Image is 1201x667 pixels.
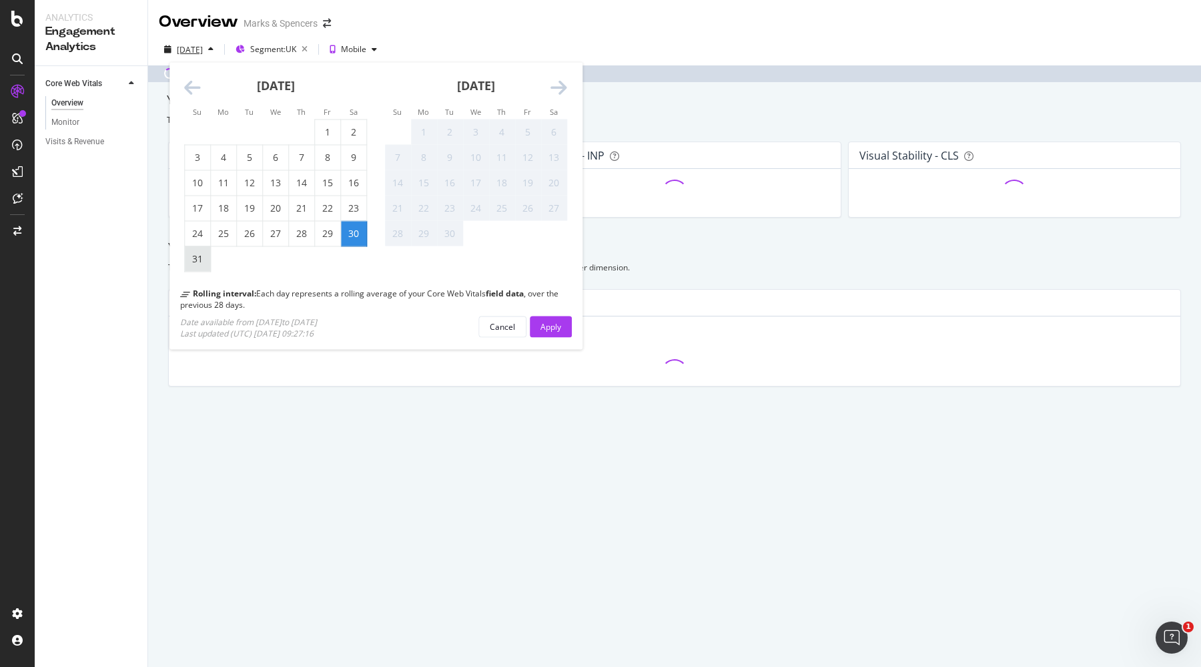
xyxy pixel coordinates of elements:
td: Not available. Thursday, September 18, 2025 [489,170,515,196]
b: field data [486,288,524,299]
td: Selected. Saturday, August 30, 2025 [341,221,367,246]
div: 4 [211,151,236,164]
div: Calendar [169,63,582,288]
td: Not available. Monday, September 29, 2025 [411,221,437,246]
td: Saturday, August 23, 2025 [341,196,367,221]
small: Sa [350,107,358,117]
small: Th [297,107,306,117]
div: arrow-right-arrow-left [323,19,331,28]
div: 13 [541,151,566,164]
strong: [DATE] [257,77,295,93]
td: Monday, August 4, 2025 [211,145,237,170]
a: Monitor [51,116,138,130]
div: 28 [385,227,410,240]
div: 6 [541,126,566,139]
div: 28 [289,227,314,240]
td: Monday, August 18, 2025 [211,196,237,221]
td: Saturday, August 2, 2025 [341,120,367,145]
a: Visits & Revenue [45,135,138,149]
div: 21 [385,202,410,215]
div: 16 [437,176,462,190]
div: Monitor [51,116,79,130]
b: Rolling interval: [193,288,256,299]
div: 15 [315,176,340,190]
td: Wednesday, August 27, 2025 [263,221,289,246]
div: 18 [211,202,236,215]
td: Thursday, August 14, 2025 [289,170,315,196]
td: Not available. Monday, September 8, 2025 [411,145,437,170]
div: 13 [263,176,288,190]
td: Not available. Sunday, September 7, 2025 [385,145,411,170]
div: 29 [315,227,340,240]
div: 23 [437,202,462,215]
div: 21 [289,202,314,215]
td: Friday, August 8, 2025 [315,145,341,170]
div: Visits & Revenue [45,135,104,149]
button: Cancel [478,316,526,337]
span: Segment: UK [250,43,296,55]
td: Not available. Saturday, September 6, 2025 [541,120,567,145]
td: Not available. Thursday, September 25, 2025 [489,196,515,221]
div: 18 [489,176,514,190]
div: Move backward to switch to the previous month. [184,79,201,97]
div: 10 [463,151,488,164]
td: Not available. Friday, September 5, 2025 [515,120,541,145]
td: Not available. Monday, September 1, 2025 [411,120,437,145]
div: 9 [437,151,462,164]
div: Each day represents a rolling average of your Core Web Vitals , over the previous 28 days. [180,288,572,310]
div: 5 [515,126,540,139]
div: Marks & Spencers [244,17,318,30]
td: Tuesday, August 12, 2025 [237,170,263,196]
td: Not available. Sunday, September 21, 2025 [385,196,411,221]
div: 10 [185,176,210,190]
span: 1 [1183,622,1194,632]
td: Not available. Tuesday, September 16, 2025 [437,170,463,196]
div: Apply [540,320,561,332]
td: Not available. Sunday, September 28, 2025 [385,221,411,246]
div: 3 [185,151,210,164]
small: Su [393,107,402,117]
td: Wednesday, August 13, 2025 [263,170,289,196]
td: Friday, August 1, 2025 [315,120,341,145]
div: Your performance by dimension [168,239,1181,256]
td: Monday, August 25, 2025 [211,221,237,246]
div: 14 [289,176,314,190]
td: Sunday, August 3, 2025 [185,145,211,170]
div: Analytics [45,11,137,24]
small: Fr [524,107,531,117]
small: Mo [218,107,229,117]
small: Mo [418,107,429,117]
div: 22 [411,202,436,215]
td: Not available. Friday, September 12, 2025 [515,145,541,170]
small: Tu [445,107,454,117]
div: Mobile [341,45,366,53]
div: 4 [489,126,514,139]
td: Not available. Sunday, September 14, 2025 [385,170,411,196]
td: Not available. Wednesday, September 10, 2025 [463,145,489,170]
td: Wednesday, August 6, 2025 [263,145,289,170]
td: Tuesday, August 5, 2025 [237,145,263,170]
div: Visual Stability - CLS [859,149,959,162]
div: 25 [489,202,514,215]
div: 16 [341,176,366,190]
td: Not available. Saturday, September 13, 2025 [541,145,567,170]
div: Engagement Analytics [45,24,137,55]
div: Move forward to switch to the next month. [550,79,567,97]
div: Overview [51,96,83,110]
td: Saturday, August 9, 2025 [341,145,367,170]
div: 8 [411,151,436,164]
div: Date available from [DATE] to [DATE] [180,316,317,327]
div: Overview [159,11,238,33]
div: 5 [237,151,262,164]
td: Sunday, August 31, 2025 [185,246,211,272]
iframe: Intercom live chat [1156,622,1188,654]
td: Not available. Wednesday, September 17, 2025 [463,170,489,196]
div: [DATE] [177,44,203,55]
td: Not available. Monday, September 15, 2025 [411,170,437,196]
div: 1 [411,126,436,139]
div: 11 [489,151,514,164]
div: 26 [515,202,540,215]
small: Fr [324,107,331,117]
td: Tuesday, August 19, 2025 [237,196,263,221]
td: Not available. Wednesday, September 24, 2025 [463,196,489,221]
